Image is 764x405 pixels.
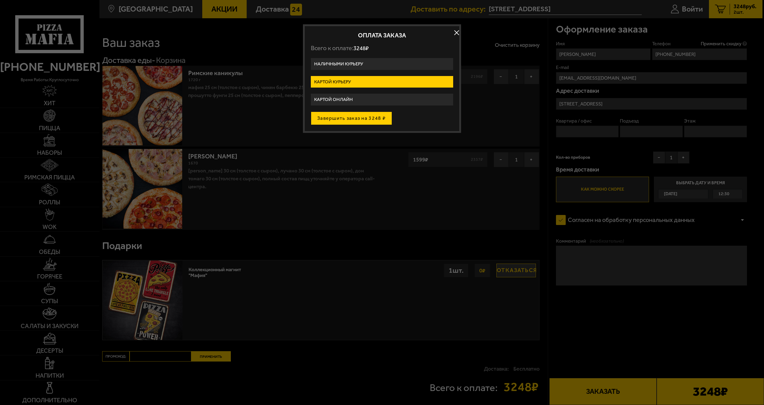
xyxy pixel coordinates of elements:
[311,94,453,106] label: Картой онлайн
[311,44,453,52] p: Всего к оплате:
[311,76,453,88] label: Картой курьеру
[311,32,453,38] h2: Оплата заказа
[311,58,453,70] label: Наличными курьеру
[311,112,392,125] button: Завершить заказ на 3248 ₽
[353,45,369,52] span: 3248 ₽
